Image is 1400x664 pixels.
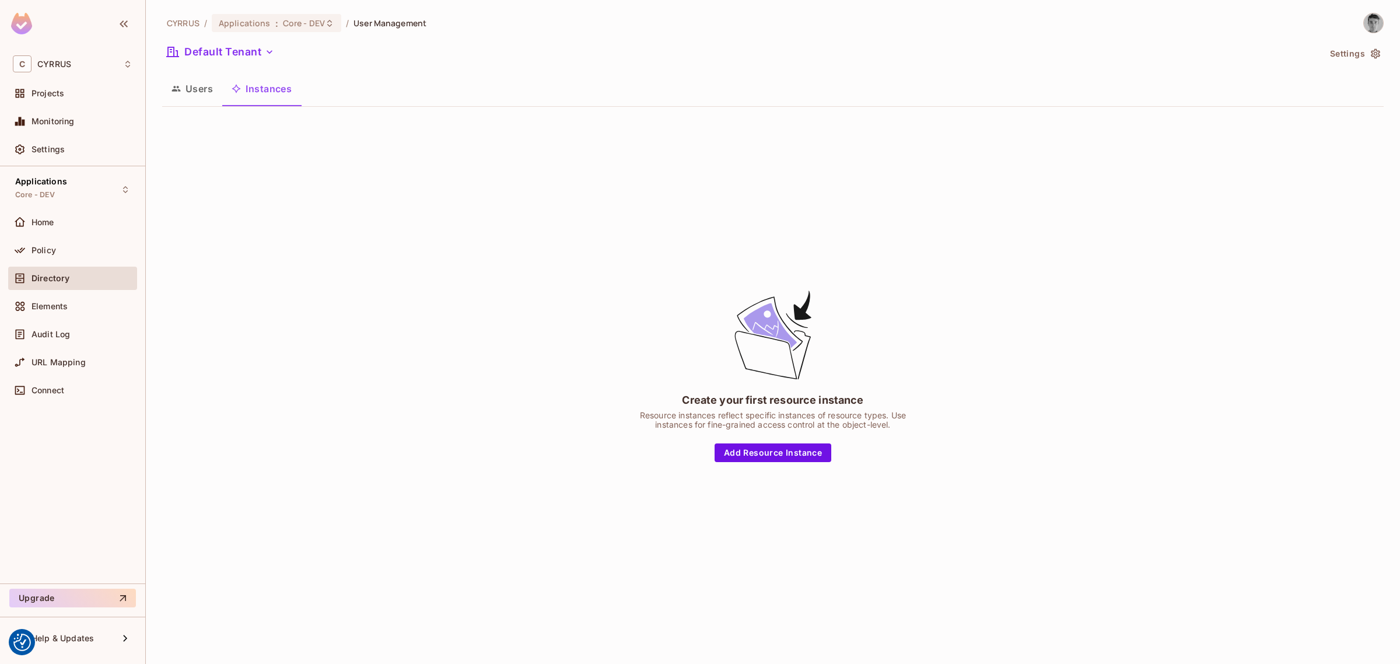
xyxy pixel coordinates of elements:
button: Default Tenant [162,43,279,61]
span: Core - DEV [283,18,325,29]
button: Add Resource Instance [715,443,831,462]
span: Policy [32,246,56,255]
div: Resource instances reflect specific instances of resource types. Use instances for fine-grained a... [627,411,919,429]
button: Settings [1325,44,1384,63]
span: Core - DEV [15,190,55,200]
button: Consent Preferences [13,634,31,651]
button: Instances [222,74,301,103]
span: Projects [32,89,64,98]
span: URL Mapping [32,358,86,367]
span: : [275,19,279,28]
span: Applications [219,18,271,29]
img: Revisit consent button [13,634,31,651]
span: Connect [32,386,64,395]
span: Audit Log [32,330,70,339]
img: Vladimír Krejsa [1364,13,1383,33]
span: Applications [15,177,67,186]
span: the active workspace [167,18,199,29]
span: User Management [353,18,426,29]
img: SReyMgAAAABJRU5ErkJggg== [11,13,32,34]
button: Users [162,74,222,103]
button: Upgrade [9,589,136,607]
span: Settings [32,145,65,154]
div: Create your first resource instance [682,393,863,407]
span: C [13,55,32,72]
span: Elements [32,302,68,311]
li: / [346,18,349,29]
span: Workspace: CYRRUS [37,60,71,69]
li: / [204,18,207,29]
span: Home [32,218,54,227]
span: Help & Updates [32,634,94,643]
span: Directory [32,274,69,283]
span: Monitoring [32,117,75,126]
